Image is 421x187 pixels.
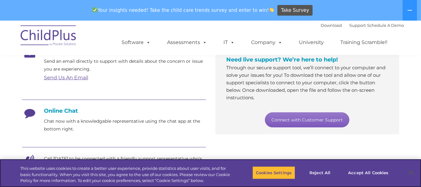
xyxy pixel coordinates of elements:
[226,64,388,101] p: Through our secure support tool, we’ll connect to your computer and solve your issues for you! To...
[217,36,241,49] a: IT
[349,23,366,28] a: Support
[281,5,309,16] span: Take Survey
[269,7,274,12] img: 👏
[245,36,289,49] a: Company
[115,36,157,49] a: Software
[22,107,206,114] h4: Online Chat
[226,56,338,63] span: Need live support? We’re here to help!
[90,4,277,16] span: Your insights needed! Take the child care trends survey and enter to win!
[345,166,392,179] button: Accept All Cookies
[277,5,313,16] a: Take Survey
[44,57,206,73] p: Send an email directly to support with details about the concern or issue you are experiencing.
[252,166,295,179] button: Cookies Settings
[321,23,404,28] font: |
[265,112,349,127] a: Connect with Customer Support
[321,23,342,28] a: Download
[93,7,97,12] img: ✅
[44,117,206,133] p: Chat now with a knowledgable representative using the chat app at the bottom right.
[44,155,206,170] p: Call [DATE] to be connected with a friendly support representative who's eager to help.
[404,166,418,180] button: Close
[20,165,232,184] div: This website uses cookies to create a better user experience, provide statistics about user visit...
[300,166,339,179] button: Reject All
[44,75,88,81] a: Send Us An Email
[334,36,394,49] a: Training Scramble!!
[161,36,213,49] a: Assessments
[367,23,404,28] a: Schedule A Demo
[17,21,80,52] img: ChildPlus by Procare Solutions
[293,36,330,49] a: University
